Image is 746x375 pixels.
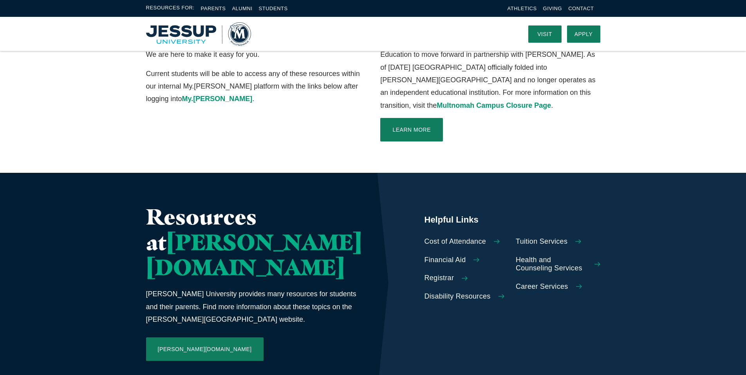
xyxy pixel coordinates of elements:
img: Multnomah University Logo [146,22,251,46]
a: Disability Resources [424,292,509,301]
a: Students [259,5,288,11]
span: Resources For: [146,4,195,13]
span: Disability Resources [424,292,491,301]
a: Registrar [424,274,509,283]
a: Giving [543,5,562,11]
a: Apply [567,25,600,43]
span: Cost of Attendance [424,237,486,246]
a: Home [146,22,251,46]
a: Cost of Attendance [424,237,509,246]
a: Health and Counseling Services [516,256,600,273]
a: Learn More [380,118,443,141]
span: Tuition Services [516,237,567,246]
a: Career Services [516,283,600,291]
p: [PERSON_NAME] University provides many resources for students and their parents. Find more inform... [146,288,362,326]
a: Alumni [232,5,252,11]
p: Current students will be able to access any of these resources within our internal My.[PERSON_NAM... [146,67,366,105]
a: Visit [528,25,562,43]
a: Contact [568,5,594,11]
a: Financial Aid [424,256,509,264]
a: Parents [201,5,226,11]
a: My.[PERSON_NAME] [182,95,253,103]
span: [PERSON_NAME][DOMAIN_NAME] [146,228,362,281]
a: Tuition Services [516,237,600,246]
h5: Helpful Links [424,214,600,226]
p: [GEOGRAPHIC_DATA] and [PERSON_NAME][GEOGRAPHIC_DATA] received approval from the Department of Edu... [380,23,600,112]
span: Registrar [424,274,454,283]
span: Career Services [516,283,568,291]
h2: Resources at [146,204,362,280]
a: [PERSON_NAME][DOMAIN_NAME] [146,337,264,361]
span: Health and Counseling Services [516,256,587,273]
span: Financial Aid [424,256,466,264]
a: Multnomah Campus Closure Page [437,101,551,109]
a: Athletics [508,5,537,11]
